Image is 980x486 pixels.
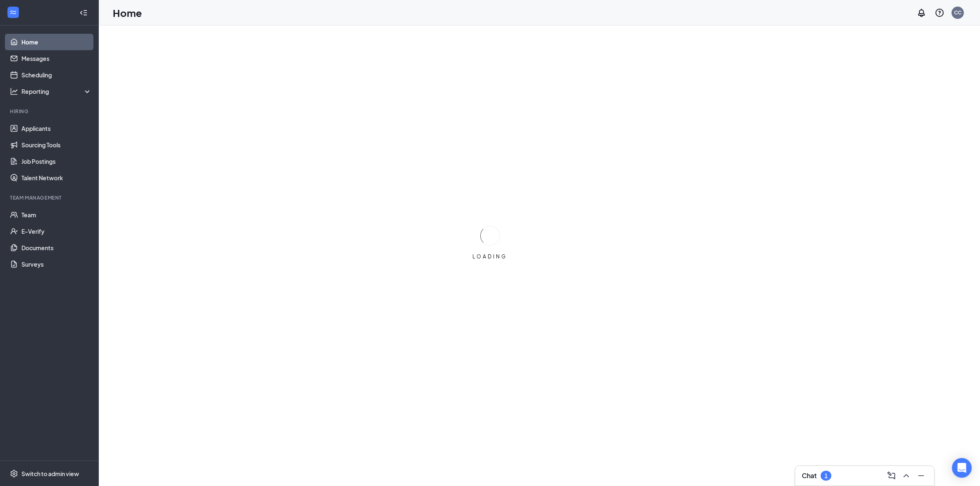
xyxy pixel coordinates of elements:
a: Team [21,207,92,223]
button: Minimize [915,469,928,482]
div: Switch to admin view [21,470,79,478]
a: Documents [21,240,92,256]
a: Home [21,34,92,50]
a: Applicants [21,120,92,137]
svg: WorkstreamLogo [9,8,17,16]
div: 1 [824,472,828,479]
a: Job Postings [21,153,92,170]
svg: ChevronUp [901,471,911,481]
div: CC [954,9,961,16]
a: Talent Network [21,170,92,186]
div: LOADING [470,253,511,260]
a: Scheduling [21,67,92,83]
svg: Settings [10,470,18,478]
div: Open Intercom Messenger [952,458,972,478]
a: Messages [21,50,92,67]
div: Team Management [10,194,90,201]
button: ChevronUp [900,469,913,482]
svg: Analysis [10,87,18,95]
svg: QuestionInfo [935,8,945,18]
svg: Collapse [79,9,88,17]
svg: ComposeMessage [887,471,896,481]
svg: Notifications [917,8,926,18]
svg: Minimize [916,471,926,481]
div: Hiring [10,108,90,115]
a: E-Verify [21,223,92,240]
h1: Home [113,6,142,20]
button: ComposeMessage [885,469,898,482]
div: Reporting [21,87,92,95]
a: Surveys [21,256,92,272]
h3: Chat [802,471,817,480]
a: Sourcing Tools [21,137,92,153]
